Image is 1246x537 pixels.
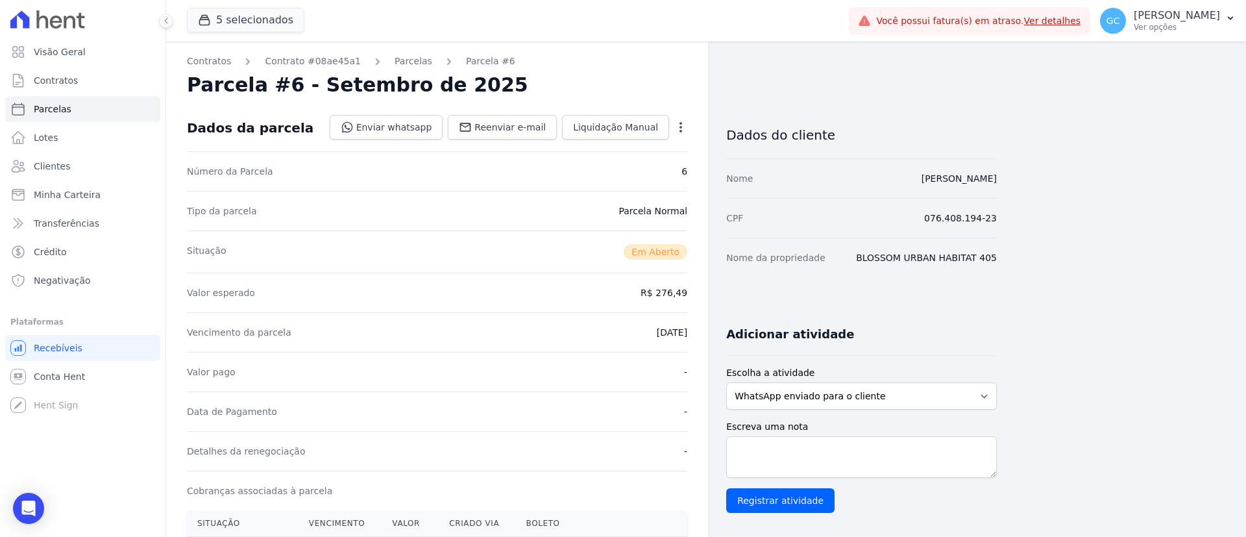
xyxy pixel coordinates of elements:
nav: Breadcrumb [187,55,687,68]
a: Contratos [5,68,160,94]
span: Reenviar e-mail [474,121,546,134]
dd: BLOSSOM URBAN HABITAT 405 [856,251,997,264]
dd: - [684,405,687,418]
button: GC [PERSON_NAME] Ver opções [1090,3,1246,39]
th: Situação [187,510,299,537]
label: Escolha a atividade [726,366,997,380]
dd: 076.408.194-23 [924,212,997,225]
h2: Parcela #6 - Setembro de 2025 [187,73,528,97]
dt: Tipo da parcela [187,205,257,218]
span: Parcelas [34,103,71,116]
span: Você possui fatura(s) em atraso. [876,14,1081,28]
h3: Dados do cliente [726,127,997,143]
a: Transferências [5,210,160,236]
a: Ver detalhes [1024,16,1081,26]
p: Ver opções [1134,22,1220,32]
a: Enviar whatsapp [330,115,443,140]
a: Parcela #6 [466,55,515,68]
div: Plataformas [10,314,155,330]
dt: Data de Pagamento [187,405,277,418]
label: Escreva uma nota [726,420,997,434]
a: Parcelas [5,96,160,122]
a: Recebíveis [5,335,160,361]
dd: R$ 276,49 [641,286,687,299]
a: Visão Geral [5,39,160,65]
a: Lotes [5,125,160,151]
dd: [DATE] [657,326,687,339]
p: [PERSON_NAME] [1134,9,1220,22]
span: Negativação [34,274,91,287]
span: Crédito [34,245,67,258]
a: [PERSON_NAME] [922,173,997,184]
dt: Valor pago [187,366,236,379]
button: 5 selecionados [187,8,304,32]
dt: CPF [726,212,743,225]
dt: Nome da propriedade [726,251,825,264]
div: Dados da parcela [187,120,313,136]
th: Boleto [516,510,589,537]
a: Conta Hent [5,364,160,390]
dd: - [684,366,687,379]
dd: 6 [681,165,687,178]
dt: Detalhes da renegociação [187,445,306,458]
dd: Parcela Normal [618,205,687,218]
span: Contratos [34,74,78,87]
span: Recebíveis [34,342,82,355]
span: Minha Carteira [34,188,101,201]
dt: Vencimento da parcela [187,326,291,339]
div: Open Intercom Messenger [13,493,44,524]
a: Reenviar e-mail [448,115,557,140]
span: Liquidação Manual [573,121,658,134]
a: Contratos [187,55,231,68]
th: Criado via [439,510,515,537]
h3: Adicionar atividade [726,327,854,342]
dt: Situação [187,244,226,260]
th: Vencimento [299,510,382,537]
span: Visão Geral [34,45,86,58]
dt: Número da Parcela [187,165,273,178]
dt: Cobranças associadas à parcela [187,484,332,497]
a: Parcelas [395,55,432,68]
dt: Valor esperado [187,286,255,299]
th: Valor [382,510,439,537]
a: Contrato #08ae45a1 [265,55,361,68]
a: Liquidação Manual [562,115,669,140]
span: Lotes [34,131,58,144]
span: Clientes [34,160,70,173]
a: Minha Carteira [5,182,160,208]
span: Conta Hent [34,370,85,383]
dd: - [684,445,687,458]
a: Negativação [5,268,160,293]
span: Transferências [34,217,99,230]
input: Registrar atividade [726,488,835,513]
span: GC [1106,16,1120,25]
a: Clientes [5,153,160,179]
span: Em Aberto [624,244,687,260]
a: Crédito [5,239,160,265]
dt: Nome [726,172,753,185]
